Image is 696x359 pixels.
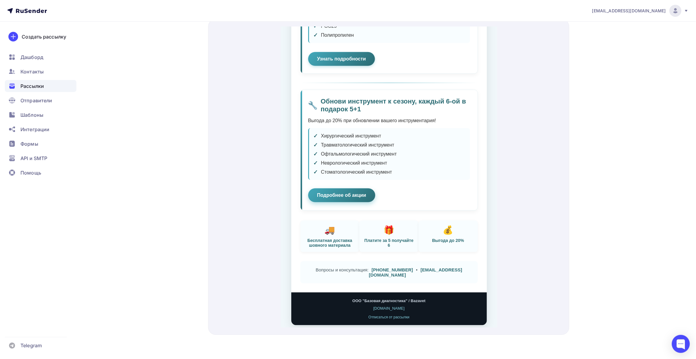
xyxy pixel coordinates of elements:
[5,80,76,92] a: Рассылки
[20,169,41,176] span: Помощь
[27,91,189,97] p: Выгода до 20% при обновлении вашего инструментария!
[83,198,133,208] div: 🎁
[20,97,52,104] span: Отправители
[20,234,197,257] div: Вопросы и консультация: •
[33,5,37,12] span: ✓
[33,115,185,122] div: Травматологический инструмент
[20,54,43,61] span: Дашборд
[33,5,185,12] div: Полипропилен
[22,33,66,40] div: Создать рассылку
[5,109,76,121] a: Шаблоны
[33,115,37,122] span: ✓
[91,240,132,246] a: [PHONE_NUMBER]
[33,106,185,113] div: Хирургический инструмент
[592,8,666,14] span: [EMAIL_ADDRESS][DOMAIN_NAME]
[20,155,47,162] span: API и SMTP
[5,66,76,78] a: Контакты
[27,74,37,83] span: 🔧
[72,272,145,276] strong: ООО "Базовая диагностика" / Bazavet
[20,140,38,147] span: Формы
[20,82,44,90] span: Рассылки
[20,111,43,119] span: Шаблоны
[83,211,133,221] div: Платите за 5 получайте 6
[27,162,94,175] a: Подробнее об акции
[33,124,37,131] span: ✓
[33,133,37,140] span: ✓
[33,106,37,113] span: ✓
[20,126,49,133] span: Интеграции
[33,133,185,140] div: Неврологический инструмент
[27,25,94,39] a: Узнать подробности
[88,240,181,251] a: [EMAIL_ADDRESS][DOMAIN_NAME]
[27,71,189,86] div: Обнови инструмент к сезону, каждый 6-ой в подарок 5+1
[33,142,185,149] div: Стоматологический инструмент
[20,342,42,349] span: Telegram
[33,142,37,149] span: ✓
[592,5,689,17] a: [EMAIL_ADDRESS][DOMAIN_NAME]
[24,198,74,208] div: 🚚
[20,68,44,75] span: Контакты
[24,211,74,221] div: Бесплатная доставка шовного материала
[142,211,193,216] div: Выгода до 20%
[142,198,193,208] div: 💰
[5,51,76,63] a: Дашборд
[5,94,76,107] a: Отправители
[92,279,124,284] a: [DOMAIN_NAME]
[88,288,128,292] a: Отписаться от рассылки
[5,138,76,150] a: Формы
[33,124,185,131] div: Офтальмологический инструмент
